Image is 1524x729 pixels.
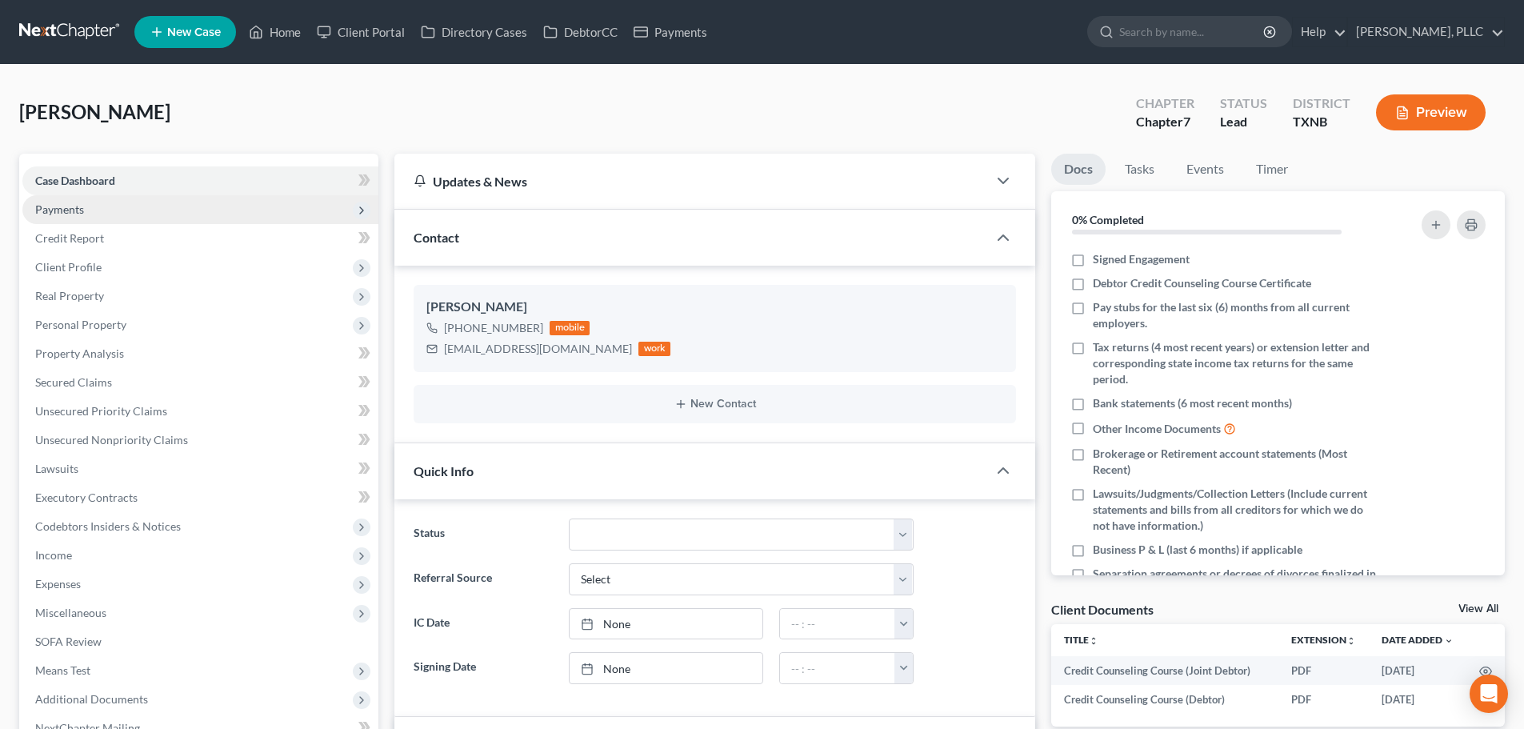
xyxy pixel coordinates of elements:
span: Case Dashboard [35,174,115,187]
strong: 0% Completed [1072,213,1144,226]
span: Executory Contracts [35,491,138,504]
div: Chapter [1136,113,1194,131]
a: [PERSON_NAME], PLLC [1348,18,1504,46]
span: Business P & L (last 6 months) if applicable [1093,542,1302,558]
label: Signing Date [406,652,560,684]
span: Signed Engagement [1093,251,1190,267]
label: IC Date [406,608,560,640]
span: Real Property [35,289,104,302]
span: Separation agreements or decrees of divorces finalized in the past 2 years [1093,566,1378,598]
a: Docs [1051,154,1106,185]
td: PDF [1278,656,1369,685]
span: Payments [35,202,84,216]
div: District [1293,94,1350,113]
div: Lead [1220,113,1267,131]
td: PDF [1278,685,1369,714]
span: Income [35,548,72,562]
a: Extensionunfold_more [1291,634,1356,646]
span: SOFA Review [35,635,102,648]
a: Tasks [1112,154,1167,185]
span: Codebtors Insiders & Notices [35,519,181,533]
i: expand_more [1444,636,1454,646]
td: [DATE] [1369,656,1466,685]
a: Lawsuits [22,455,378,483]
span: Client Profile [35,260,102,274]
span: Quick Info [414,463,474,479]
span: Other Income Documents [1093,421,1221,437]
i: unfold_more [1089,636,1098,646]
div: work [638,342,670,356]
span: Unsecured Priority Claims [35,404,167,418]
div: TXNB [1293,113,1350,131]
input: -- : -- [780,609,895,639]
span: 7 [1183,114,1190,129]
div: Status [1220,94,1267,113]
span: Bank statements (6 most recent months) [1093,395,1292,411]
span: Contact [414,230,459,245]
i: unfold_more [1346,636,1356,646]
a: Payments [626,18,715,46]
td: Credit Counseling Course (Debtor) [1051,685,1278,714]
label: Status [406,519,560,551]
span: Credit Report [35,231,104,245]
a: Credit Report [22,224,378,253]
span: Debtor Credit Counseling Course Certificate [1093,275,1311,291]
a: Timer [1243,154,1301,185]
a: Directory Cases [413,18,535,46]
div: [EMAIL_ADDRESS][DOMAIN_NAME] [444,341,632,357]
span: Property Analysis [35,346,124,360]
span: [PERSON_NAME] [19,100,170,123]
a: Unsecured Nonpriority Claims [22,426,378,455]
span: Lawsuits [35,462,78,475]
a: Secured Claims [22,368,378,397]
span: Secured Claims [35,375,112,389]
td: Credit Counseling Course (Joint Debtor) [1051,656,1278,685]
span: Brokerage or Retirement account statements (Most Recent) [1093,446,1378,478]
button: New Contact [426,398,1003,411]
div: Updates & News [414,173,968,190]
span: New Case [167,26,221,38]
td: [DATE] [1369,685,1466,714]
a: Property Analysis [22,339,378,368]
span: Personal Property [35,318,126,331]
div: Chapter [1136,94,1194,113]
a: Events [1174,154,1237,185]
label: Referral Source [406,563,560,595]
div: Open Intercom Messenger [1470,675,1508,713]
a: Date Added expand_more [1382,634,1454,646]
span: Lawsuits/Judgments/Collection Letters (Include current statements and bills from all creditors fo... [1093,486,1378,534]
div: Client Documents [1051,601,1154,618]
span: Pay stubs for the last six (6) months from all current employers. [1093,299,1378,331]
span: Additional Documents [35,692,148,706]
a: None [570,653,762,683]
button: Preview [1376,94,1486,130]
a: Help [1293,18,1346,46]
a: Case Dashboard [22,166,378,195]
a: DebtorCC [535,18,626,46]
a: View All [1458,603,1498,615]
a: Executory Contracts [22,483,378,512]
a: Unsecured Priority Claims [22,397,378,426]
div: [PHONE_NUMBER] [444,320,543,336]
a: None [570,609,762,639]
span: Unsecured Nonpriority Claims [35,433,188,447]
span: Means Test [35,663,90,677]
a: Client Portal [309,18,413,46]
a: Titleunfold_more [1064,634,1098,646]
input: Search by name... [1119,17,1266,46]
span: Tax returns (4 most recent years) or extension letter and corresponding state income tax returns ... [1093,339,1378,387]
div: [PERSON_NAME] [426,298,1003,317]
a: Home [241,18,309,46]
div: mobile [550,321,590,335]
input: -- : -- [780,653,895,683]
span: Expenses [35,577,81,591]
a: SOFA Review [22,627,378,656]
span: Miscellaneous [35,606,106,619]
